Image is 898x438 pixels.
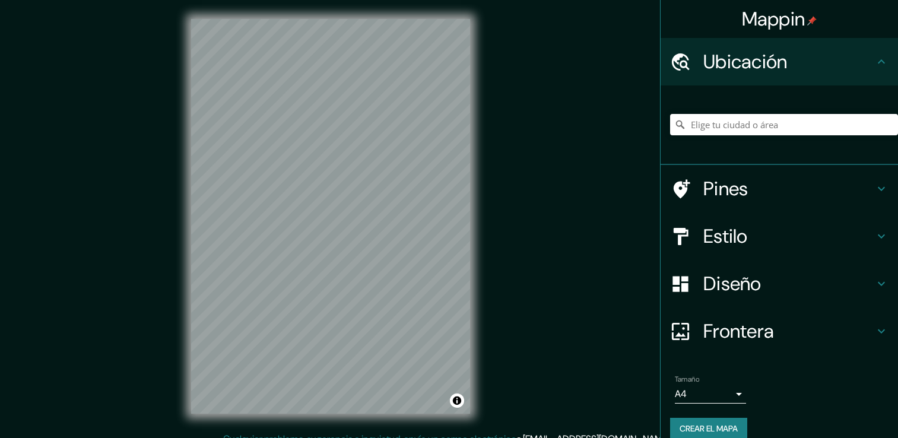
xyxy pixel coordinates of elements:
img: pin-icon.png [807,16,817,26]
div: Diseño [661,260,898,307]
label: Tamaño [675,374,699,385]
h4: Pines [703,177,874,201]
input: Elige tu ciudad o área [670,114,898,135]
h4: Ubicación [703,50,874,74]
canvas: Mapa [191,19,470,414]
div: A4 [675,385,746,404]
font: Crear el mapa [680,421,738,436]
h4: Estilo [703,224,874,248]
h4: Frontera [703,319,874,343]
h4: Diseño [703,272,874,296]
div: Estilo [661,212,898,260]
div: Pines [661,165,898,212]
button: Alternar atribución [450,393,464,408]
font: Mappin [742,7,805,31]
div: Frontera [661,307,898,355]
div: Ubicación [661,38,898,85]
